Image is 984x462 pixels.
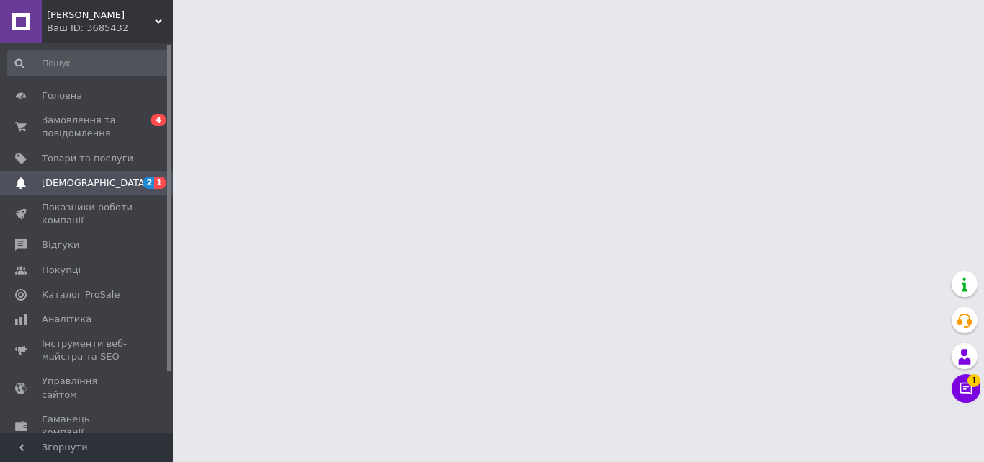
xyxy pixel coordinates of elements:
span: Відгуки [42,239,79,252]
input: Пошук [7,50,170,76]
span: Управління сайтом [42,375,133,401]
span: Аналітика [42,313,91,326]
span: Sadova Flora [47,9,155,22]
span: Замовлення та повідомлення [42,114,133,140]
span: Головна [42,89,82,102]
span: [DEMOGRAPHIC_DATA] [42,177,148,190]
span: 2 [143,177,155,189]
span: Товари та послуги [42,152,133,165]
span: Показники роботи компанії [42,201,133,227]
span: Гаманець компанії [42,413,133,439]
span: 1 [967,374,980,387]
span: Каталог ProSale [42,288,120,301]
span: Покупці [42,264,81,277]
button: Чат з покупцем1 [952,374,980,403]
span: 4 [151,114,166,126]
span: 1 [154,177,166,189]
span: Інструменти веб-майстра та SEO [42,337,133,363]
div: Ваш ID: 3685432 [47,22,173,35]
